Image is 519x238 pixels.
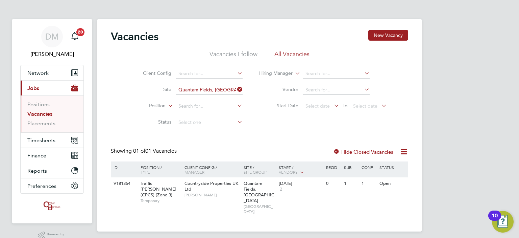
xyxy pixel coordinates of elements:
[21,178,83,193] button: Preferences
[184,192,240,198] span: [PERSON_NAME]
[378,161,407,173] div: Status
[259,103,298,109] label: Start Date
[111,148,178,155] div: Showing
[12,19,92,223] nav: Main navigation
[132,70,171,76] label: Client Config
[27,168,47,174] span: Reports
[27,137,55,144] span: Timesheets
[20,50,84,58] span: Danielle Murphy
[112,177,135,190] div: V181364
[27,70,49,76] span: Network
[209,50,257,62] li: Vacancies I follow
[21,163,83,178] button: Reports
[342,177,360,190] div: 1
[21,148,83,163] button: Finance
[242,161,277,178] div: Site /
[42,200,62,211] img: oneillandbrennan-logo-retina.png
[127,103,166,109] label: Position
[176,102,243,111] input: Search for...
[303,69,370,79] input: Search for...
[492,211,514,233] button: Open Resource Center, 10 new notifications
[184,169,204,175] span: Manager
[176,69,243,79] input: Search for...
[368,30,408,41] button: New Vacancy
[133,148,177,154] span: 01 Vacancies
[324,177,342,190] div: 0
[353,103,377,109] span: Select date
[27,111,52,117] a: Vacancies
[244,204,276,214] span: [GEOGRAPHIC_DATA]
[45,32,59,41] span: DM
[324,161,342,173] div: Reqd
[303,85,370,95] input: Search for...
[342,161,360,173] div: Sub
[244,180,274,203] span: Quantam Fields, [GEOGRAPHIC_DATA]
[27,152,46,159] span: Finance
[141,169,150,175] span: Type
[360,161,377,173] div: Conf
[27,101,50,108] a: Positions
[47,232,66,237] span: Powered by
[27,183,56,189] span: Preferences
[112,161,135,173] div: ID
[176,118,243,127] input: Select one
[27,85,39,91] span: Jobs
[333,149,393,155] label: Hide Closed Vacancies
[492,216,498,224] div: 10
[378,177,407,190] div: Open
[274,50,310,62] li: All Vacancies
[21,95,83,132] div: Jobs
[341,101,349,110] span: To
[133,148,145,154] span: 01 of
[132,86,171,92] label: Site
[360,177,377,190] div: 1
[277,161,324,178] div: Start /
[68,26,81,47] a: 20
[244,169,267,175] span: Site Group
[111,30,158,43] h2: Vacancies
[176,85,243,95] input: Search for...
[21,65,83,80] button: Network
[21,81,83,95] button: Jobs
[20,26,84,58] a: DM[PERSON_NAME]
[141,180,176,198] span: Traffic [PERSON_NAME] (CPCS) (Zone 3)
[21,133,83,148] button: Timesheets
[279,181,323,187] div: [DATE]
[279,169,298,175] span: Vendors
[27,120,55,127] a: Placements
[259,86,298,92] label: Vendor
[135,161,183,178] div: Position /
[184,180,238,192] span: Countryside Properties UK Ltd
[132,119,171,125] label: Status
[279,187,283,192] span: 2
[254,70,293,77] label: Hiring Manager
[183,161,242,178] div: Client Config /
[141,198,181,203] span: Temporary
[76,28,84,36] span: 20
[305,103,330,109] span: Select date
[20,200,84,211] a: Go to home page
